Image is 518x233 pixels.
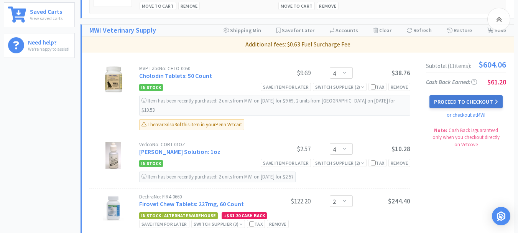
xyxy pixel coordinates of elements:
div: MVP Labs No: CHLO-0050 [139,66,253,71]
img: 635d33d1f3e04acabe5bb2d3e724615e_617015.png [103,194,123,221]
span: Cash Back Earned : [426,78,477,86]
div: Accounts [330,25,358,36]
a: Firovet Chew Tablets: 227mg, 60 Count [139,200,244,208]
span: $244.40 [388,197,410,205]
h6: Saved Carts [30,7,62,15]
div: Remove [388,83,410,91]
button: Proceed to Checkout [429,95,502,108]
div: Remove [317,2,339,10]
a: or checkout at MWI [447,112,485,118]
a: Saved CartsView saved carts [4,2,75,27]
div: $9.69 [253,68,311,78]
div: Tax [371,83,384,91]
div: Tax [371,159,384,167]
p: View saved carts [30,15,62,22]
img: 015274b911814398b0b38ff900c69a96_7916.png [105,142,121,169]
div: Refresh [407,25,432,36]
span: Cash Back is guaranteed only when you checkout directly on Vetcove [432,127,500,147]
span: $61.20 [487,78,506,86]
div: Restore [447,25,472,36]
div: Dechra No: FIR4-0660 [139,194,253,199]
h6: Need help? [28,37,69,45]
div: + Cash Back [222,212,267,219]
div: Subtotal ( 11 item s ): [426,60,506,69]
img: e77680b11cc048cd93748b7c361e07d2_7903.png [100,66,127,93]
span: $61.20 [227,213,240,218]
span: In Stock - Alternate Warehouse [139,212,218,219]
a: MWI Veterinary Supply [89,25,156,36]
span: $10.28 [391,145,410,153]
div: Remove [388,159,410,167]
div: Save item for later [139,220,189,228]
div: Remove [178,2,200,10]
strong: Note: [434,127,447,134]
span: Save for Later [282,27,314,34]
span: $38.76 [391,69,410,77]
div: Item has been recently purchased: 2 units from MWI on [DATE] for $9.69, 2 units from [GEOGRAPHIC_... [139,96,410,116]
div: Shipping Min [224,25,261,36]
div: Clear [373,25,391,36]
a: Cholodin Tablets: 50 Count [139,72,212,79]
div: Move to Cart [278,2,315,10]
span: In Stock [139,84,163,91]
div: Move to Cart [140,2,176,10]
div: Vedco No: CORT-01OZ [139,142,253,147]
div: $122.20 [253,197,311,206]
a: [PERSON_NAME] Solution: 1oz [139,148,220,155]
div: Switch Supplier ( 3 ) [194,220,243,228]
span: $604.06 [479,60,506,69]
div: Save [487,25,506,36]
p: We're happy to assist! [28,45,69,53]
div: Open Intercom Messenger [492,207,510,225]
div: Switch Supplier ( 2 ) [315,83,364,91]
div: Item has been recently purchased: 2 units from MWI on [DATE] for $2.57 [139,172,296,182]
div: Switch Supplier ( 2 ) [315,159,364,167]
p: Additional fees: $0.63 Fuel Surcharge Fee [85,40,511,50]
div: Tax [249,220,263,228]
span: In Stock [139,160,163,167]
div: Save item for later [261,83,311,91]
div: $2.57 [253,144,311,154]
div: Remove [267,220,289,228]
div: Save item for later [261,159,311,167]
div: There are also 3 of this item in your Penn Vet cart [139,119,244,130]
